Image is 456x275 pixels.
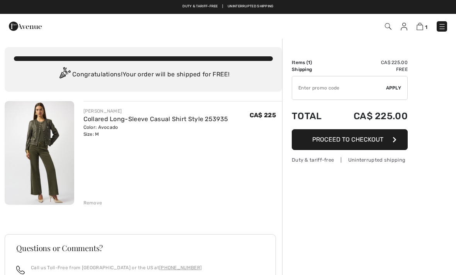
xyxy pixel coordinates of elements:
input: Promo code [292,76,386,100]
span: Proceed to Checkout [312,136,383,143]
button: Proceed to Checkout [292,129,408,150]
td: CA$ 225.00 [333,59,408,66]
img: Menu [438,23,446,30]
span: 1 [308,60,310,65]
div: Congratulations! Your order will be shipped for FREE! [14,67,273,83]
img: Congratulation2.svg [57,67,72,83]
td: Total [292,103,333,129]
h3: Questions or Comments? [16,244,264,252]
img: call [16,266,25,274]
td: Free [333,66,408,73]
img: Search [385,23,391,30]
a: 1 [417,22,427,31]
img: 1ère Avenue [9,19,42,34]
img: Collared Long-Sleeve Casual Shirt Style 253935 [5,101,74,205]
a: [PHONE_NUMBER] [159,265,202,270]
img: My Info [401,23,407,30]
img: Shopping Bag [417,23,423,30]
div: Color: Avocado Size: M [83,124,228,138]
td: CA$ 225.00 [333,103,408,129]
span: Apply [386,84,402,91]
td: Shipping [292,66,333,73]
span: CA$ 225 [250,111,276,119]
p: Call us Toll-Free from [GEOGRAPHIC_DATA] or the US at [31,264,202,271]
div: Duty & tariff-free | Uninterrupted shipping [292,156,408,164]
span: 1 [425,24,427,30]
td: Items ( ) [292,59,333,66]
a: Collared Long-Sleeve Casual Shirt Style 253935 [83,115,228,123]
div: [PERSON_NAME] [83,108,228,115]
div: Remove [83,199,102,206]
a: 1ère Avenue [9,22,42,29]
